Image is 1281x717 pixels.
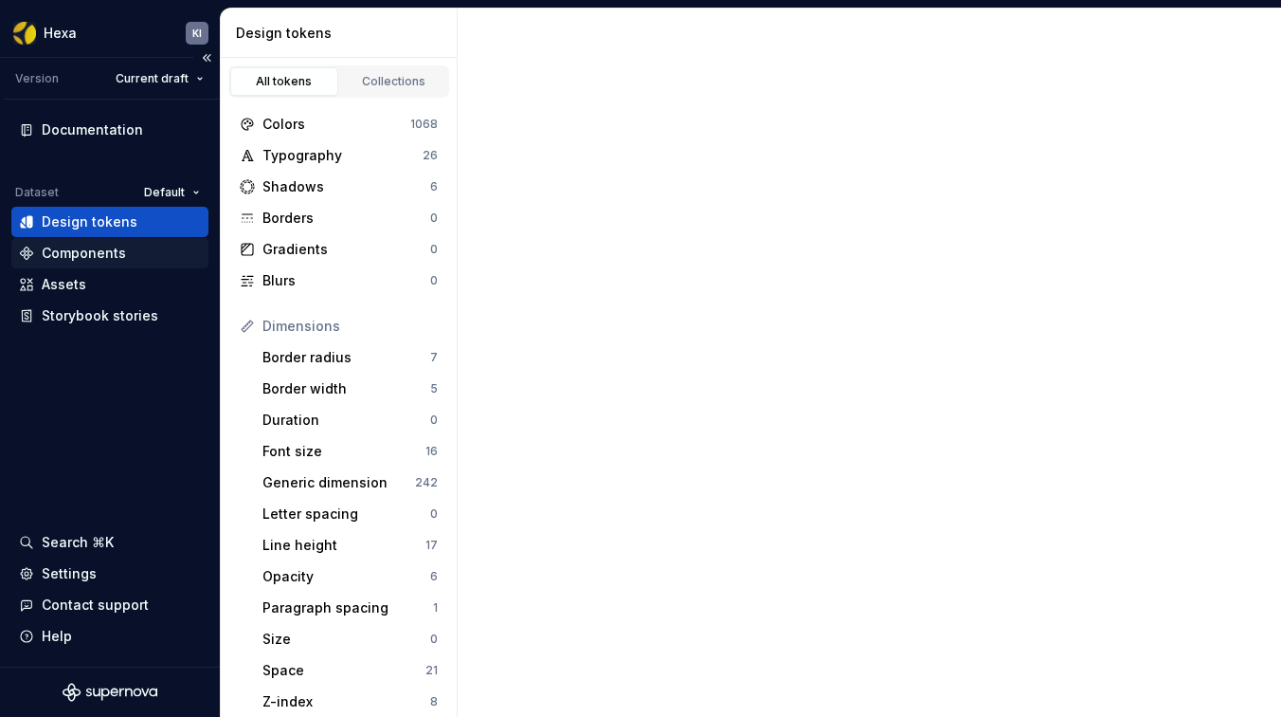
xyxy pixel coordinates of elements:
[255,624,445,654] a: Size0
[425,663,438,678] div: 21
[11,301,208,331] a: Storybook stories
[42,306,158,325] div: Storybook stories
[15,185,59,200] div: Dataset
[255,593,445,623] a: Paragraph spacing1
[255,342,445,373] a: Border radius7
[232,109,445,139] a: Colors1068
[11,115,208,145] a: Documentation
[236,24,449,43] div: Design tokens
[232,203,445,233] a: Borders0
[262,567,430,586] div: Opacity
[255,530,445,561] a: Line height17
[255,561,445,592] a: Opacity6
[262,240,430,259] div: Gradients
[255,436,445,467] a: Font size16
[433,600,438,616] div: 1
[430,350,438,365] div: 7
[42,244,126,263] div: Components
[262,536,425,555] div: Line height
[255,374,445,404] a: Border width5
[42,212,137,231] div: Design tokens
[193,45,220,71] button: Collapse sidebar
[42,533,114,552] div: Search ⌘K
[425,538,438,553] div: 17
[232,266,445,296] a: Blurs0
[11,207,208,237] a: Design tokens
[232,172,445,202] a: Shadows6
[262,317,438,336] div: Dimensions
[262,411,430,430] div: Duration
[42,596,149,615] div: Contact support
[262,209,430,228] div: Borders
[262,598,433,617] div: Paragraph spacing
[423,148,438,163] div: 26
[11,621,208,652] button: Help
[44,24,77,43] div: Hexa
[144,185,185,200] span: Default
[42,627,72,646] div: Help
[262,146,423,165] div: Typography
[430,211,438,226] div: 0
[15,71,59,86] div: Version
[430,242,438,257] div: 0
[11,269,208,300] a: Assets
[430,506,438,522] div: 0
[430,694,438,709] div: 8
[42,120,143,139] div: Documentation
[430,179,438,194] div: 6
[430,273,438,288] div: 0
[415,475,438,490] div: 242
[4,12,216,53] button: HexaKI
[262,379,430,398] div: Border width
[262,473,415,492] div: Generic dimension
[255,405,445,435] a: Duration0
[42,564,97,583] div: Settings
[255,499,445,529] a: Letter spacing0
[430,381,438,396] div: 5
[11,590,208,620] button: Contact support
[262,505,430,524] div: Letter spacing
[11,559,208,589] a: Settings
[135,179,208,206] button: Default
[192,26,202,41] div: KI
[262,442,425,461] div: Font size
[107,65,212,92] button: Current draft
[347,74,442,89] div: Collections
[232,140,445,171] a: Typography26
[11,527,208,558] button: Search ⌘K
[430,413,438,428] div: 0
[13,22,36,45] img: a56d5fbf-f8ab-4a39-9705-6fc7187585ab.png
[42,275,86,294] div: Assets
[262,661,425,680] div: Space
[430,632,438,647] div: 0
[232,234,445,265] a: Gradients0
[262,115,410,134] div: Colors
[237,74,332,89] div: All tokens
[262,348,430,367] div: Border radius
[255,687,445,717] a: Z-index8
[255,468,445,498] a: Generic dimension242
[425,444,438,459] div: 16
[430,569,438,584] div: 6
[262,692,430,711] div: Z-index
[63,683,157,702] svg: Supernova Logo
[11,238,208,268] a: Components
[410,117,438,132] div: 1068
[116,71,189,86] span: Current draft
[255,655,445,686] a: Space21
[262,271,430,290] div: Blurs
[262,177,430,196] div: Shadows
[262,630,430,649] div: Size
